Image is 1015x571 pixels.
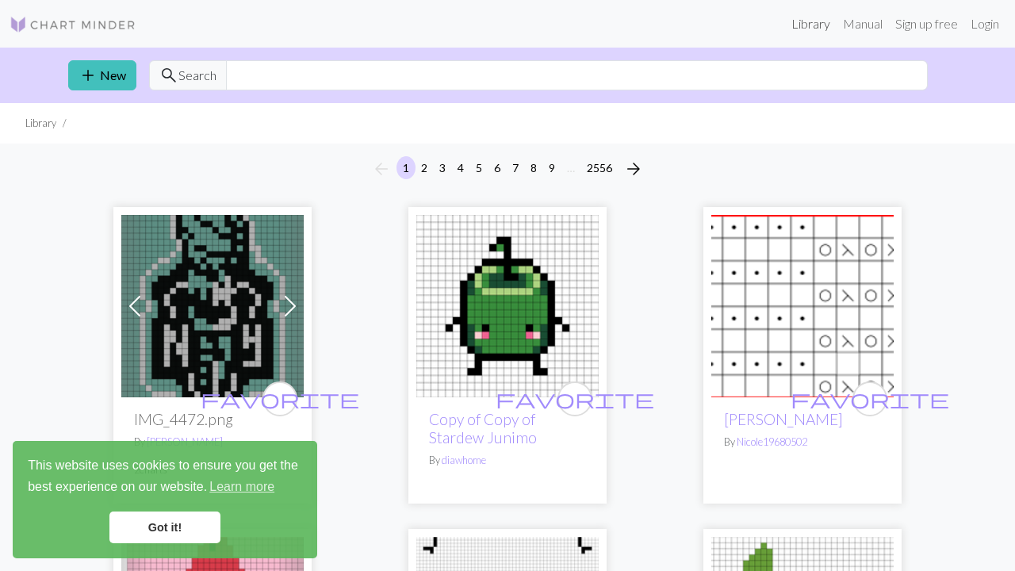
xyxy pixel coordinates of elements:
[451,156,470,179] button: 4
[415,156,434,179] button: 2
[785,8,837,40] a: Library
[488,156,507,179] button: 6
[737,435,807,448] a: Nicole19680502
[134,435,291,450] p: By
[416,297,599,312] a: Stardew Junimo
[262,381,297,416] button: favourite
[178,66,216,85] span: Search
[469,156,488,179] button: 5
[68,60,136,90] a: New
[506,156,525,179] button: 7
[442,454,486,466] a: diawhome
[889,8,964,40] a: Sign up free
[201,383,359,415] i: favourite
[25,116,56,131] li: Library
[13,441,317,558] div: cookieconsent
[618,156,649,182] button: Next
[201,386,359,411] span: favorite
[429,453,586,468] p: By
[791,383,949,415] i: favourite
[10,15,136,34] img: Logo
[28,456,302,499] span: This website uses cookies to ensure you get the best experience on our website.
[429,410,537,446] a: Copy of Copy of Stardew Junimo
[557,381,592,416] button: favourite
[791,386,949,411] span: favorite
[396,156,416,179] button: 1
[109,512,220,543] a: dismiss cookie message
[724,435,881,450] p: By
[207,475,277,499] a: learn more about cookies
[159,64,178,86] span: search
[433,156,452,179] button: 3
[837,8,889,40] a: Manual
[964,8,1005,40] a: Login
[496,383,654,415] i: favourite
[724,410,843,428] a: [PERSON_NAME]
[121,297,304,312] a: IMG_4472.png
[496,386,654,411] span: favorite
[79,64,98,86] span: add
[147,435,223,448] a: [PERSON_NAME]
[121,215,304,397] img: IMG_4472.png
[366,156,649,182] nav: Page navigation
[711,297,894,312] a: Elsa
[416,215,599,397] img: Stardew Junimo
[624,158,643,180] span: arrow_forward
[134,410,291,428] h2: IMG_4472.png
[580,156,619,179] button: 2556
[852,381,887,416] button: favourite
[711,215,894,397] img: Elsa
[524,156,543,179] button: 8
[624,159,643,178] i: Next
[542,156,561,179] button: 9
